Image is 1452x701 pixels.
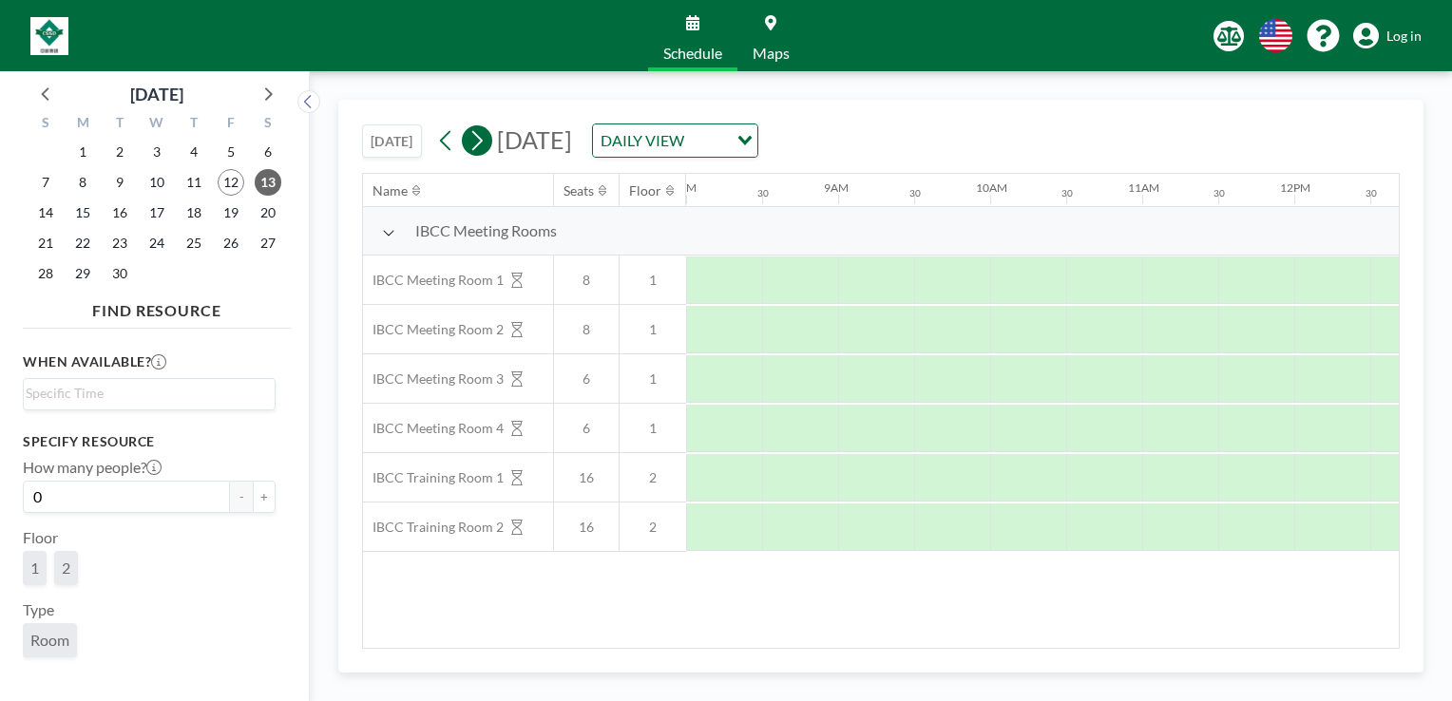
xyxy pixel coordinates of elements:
span: 8 [554,272,619,289]
div: T [102,112,139,137]
span: 6 [554,420,619,437]
span: 1 [620,321,686,338]
span: Room [30,631,69,650]
span: Wednesday, September 10, 2025 [143,169,170,196]
span: Thursday, September 18, 2025 [181,199,207,226]
span: [DATE] [497,125,572,154]
span: Tuesday, September 23, 2025 [106,230,133,256]
span: Thursday, September 25, 2025 [181,230,207,256]
button: - [230,481,253,513]
span: Sunday, September 21, 2025 [32,230,59,256]
span: 16 [554,469,619,486]
span: Monday, September 29, 2025 [69,260,96,287]
span: Saturday, September 13, 2025 [255,169,281,196]
span: Schedule [663,46,722,61]
span: Thursday, September 11, 2025 [181,169,207,196]
span: Sunday, September 28, 2025 [32,260,59,287]
span: Tuesday, September 30, 2025 [106,260,133,287]
h3: Specify resource [23,433,276,450]
span: 6 [554,370,619,388]
div: Seats [564,182,594,199]
button: + [253,481,276,513]
span: IBCC Training Room 1 [363,469,504,486]
div: 30 [909,187,921,199]
span: 16 [554,519,619,536]
span: Monday, September 22, 2025 [69,230,96,256]
div: 30 [1366,187,1377,199]
a: Log in [1353,23,1422,49]
div: 10AM [976,180,1007,195]
span: Wednesday, September 17, 2025 [143,199,170,226]
input: Search for option [26,383,264,404]
span: Wednesday, September 24, 2025 [143,230,170,256]
span: Tuesday, September 2, 2025 [106,139,133,165]
span: 2 [62,559,70,578]
span: IBCC Meeting Room 2 [363,321,504,338]
div: S [28,112,65,137]
div: S [249,112,286,137]
div: W [139,112,176,137]
span: Friday, September 5, 2025 [218,139,244,165]
h4: FIND RESOURCE [23,294,291,320]
span: IBCC Meeting Room 4 [363,420,504,437]
div: 30 [757,187,769,199]
img: organization-logo [30,17,68,55]
div: T [175,112,212,137]
span: Log in [1386,28,1422,45]
div: Name [373,182,408,199]
label: Type [23,600,54,619]
span: Sunday, September 14, 2025 [32,199,59,226]
span: 1 [620,420,686,437]
span: Monday, September 15, 2025 [69,199,96,226]
span: Sunday, September 7, 2025 [32,169,59,196]
span: Tuesday, September 9, 2025 [106,169,133,196]
span: Maps [753,46,790,61]
div: 30 [1061,187,1073,199]
span: Saturday, September 27, 2025 [255,230,281,256]
span: 8 [554,321,619,338]
div: 30 [1213,187,1225,199]
span: IBCC Meeting Room 1 [363,272,504,289]
span: Wednesday, September 3, 2025 [143,139,170,165]
span: 2 [620,469,686,486]
div: M [65,112,102,137]
span: DAILY VIEW [597,128,688,153]
span: Monday, September 1, 2025 [69,139,96,165]
div: F [212,112,249,137]
span: Saturday, September 6, 2025 [255,139,281,165]
span: 1 [30,559,39,578]
div: Search for option [24,379,275,407]
span: Monday, September 8, 2025 [69,169,96,196]
span: Thursday, September 4, 2025 [181,139,207,165]
div: Floor [629,182,661,199]
span: Friday, September 26, 2025 [218,230,244,256]
span: IBCC Meeting Room 3 [363,370,504,388]
span: 1 [620,370,686,388]
span: IBCC Meeting Rooms [415,221,557,240]
span: 2 [620,519,686,536]
label: How many people? [23,458,162,477]
div: 11AM [1128,180,1159,195]
div: 12PM [1280,180,1310,195]
div: Search for option [593,124,757,157]
div: 9AM [824,180,849,195]
input: Search for option [690,128,726,153]
span: Saturday, September 20, 2025 [255,199,281,226]
button: [DATE] [362,124,422,158]
span: Tuesday, September 16, 2025 [106,199,133,226]
span: Friday, September 12, 2025 [218,169,244,196]
span: IBCC Training Room 2 [363,519,504,536]
label: Floor [23,528,58,547]
span: 1 [620,272,686,289]
div: [DATE] [130,81,183,107]
span: Friday, September 19, 2025 [218,199,244,226]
